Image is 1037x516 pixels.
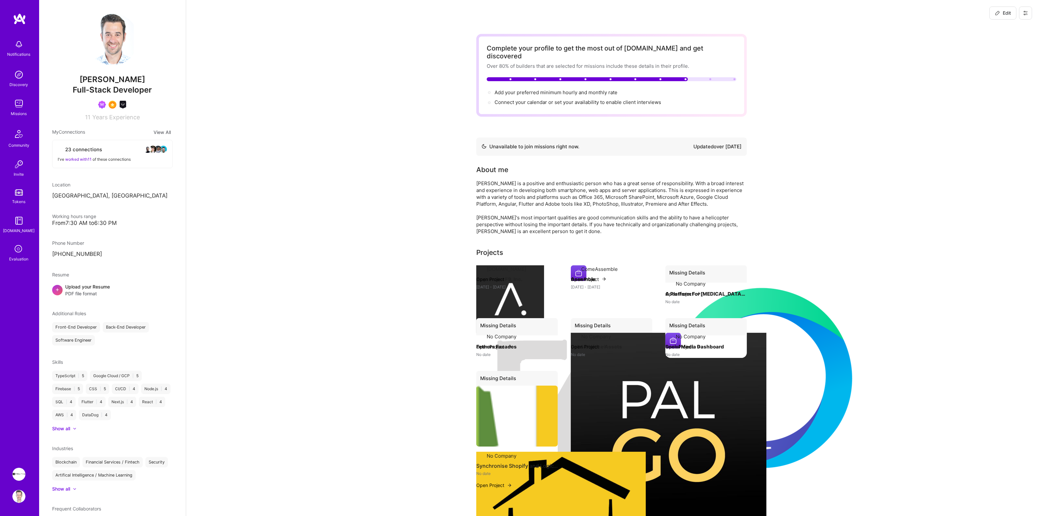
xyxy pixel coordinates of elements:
img: logo [13,13,26,25]
div: Blockchain [52,457,80,467]
div: Over 80% of builders that are selected for missions include these details in their profile. [487,63,736,69]
img: bell [12,38,25,51]
span: | [100,386,101,391]
h4: A Platform For [MEDICAL_DATA] Patiens [665,290,747,298]
div: Financial Services / Fintech [82,457,143,467]
img: arrow-right [507,276,512,282]
div: I've of these connections [58,156,167,163]
img: Apprentice: Life science technology services [12,468,25,481]
span: 11 [85,114,90,121]
img: SelectionTeam [109,101,116,109]
span: Industries [52,446,73,451]
div: Projects [476,248,503,258]
span: | [66,399,67,405]
div: From 7:30 AM to 6:30 PM [52,220,173,227]
img: Been on Mission [98,101,106,109]
h4: Social Media Dashboard [665,343,747,351]
img: avatar [149,145,157,153]
span: Years Experience [92,114,140,121]
img: Community [11,126,27,142]
div: CI/CD 4 [112,384,139,394]
span: Working hours range [52,214,96,219]
span: Resume [52,272,69,277]
div: Discovery [10,81,28,88]
i: icon Collaborator [58,147,63,152]
div: No Company [487,333,516,340]
span: | [161,386,162,391]
img: avatar [154,145,162,153]
div: ComeAssemble [581,266,618,273]
div: Flutter 4 [78,397,106,407]
span: Full-Stack Developer [73,85,152,95]
img: arrow-right [696,291,701,296]
span: Additional Roles [52,311,86,316]
button: Open Project [665,290,701,297]
div: Front-End Developer [52,322,100,332]
div: Notifications [7,51,31,58]
span: worked with 11 [65,157,92,162]
img: Synchronise Shopify and LogicTrade [476,386,558,447]
span: Add your preferred minimum hourly and monthly rate [495,89,617,96]
div: No date [665,298,747,305]
p: [GEOGRAPHIC_DATA], [GEOGRAPHIC_DATA] [52,192,173,200]
div: About me [476,165,508,175]
img: arrow-right [507,483,512,488]
button: Open Project [571,343,607,350]
h4: Fethers Facades [476,343,558,351]
div: [DOMAIN_NAME] [487,266,526,273]
img: teamwork [12,97,25,110]
div: Missing Details [571,318,652,335]
div: Invite [14,171,24,178]
img: arrow-right [601,344,607,349]
img: Invite [12,158,25,171]
a: User Avatar [11,490,27,503]
img: Company logo [476,333,639,495]
button: Open Project [665,343,701,350]
span: Edit [995,10,1011,16]
h4: Sell & Digitize Assets [571,343,652,351]
img: Company logo [665,280,861,476]
div: [DOMAIN_NAME] [3,227,35,234]
div: No date [665,351,747,358]
img: Company logo [665,333,681,348]
span: [PERSON_NAME] [52,75,173,84]
div: Community [8,142,29,149]
span: Connect your calendar or set your availability to enable client interviews [495,99,661,105]
img: tokens [15,189,23,196]
p: [PHONE_NUMBER] [52,250,173,258]
button: Open Project [476,343,512,350]
button: Edit [989,7,1016,20]
div: SQL 4 [52,397,76,407]
div: Unavailable to join missions right now. [481,143,579,151]
div: Tokens [12,198,26,205]
span: 23 connections [65,146,102,153]
div: React 4 [139,397,165,407]
div: Missions [11,110,27,117]
div: Next.js 4 [108,397,136,407]
span: | [126,399,128,405]
div: No Company [676,333,705,340]
img: User Avatar [12,490,25,503]
div: No Company [487,452,516,459]
div: Missing Details [665,318,747,335]
div: Upload your Resume [65,283,110,297]
div: CSS 5 [86,384,109,394]
span: | [74,386,75,391]
div: Updated over [DATE] [693,143,742,151]
img: arrow-right [507,344,512,349]
div: Show all [52,486,70,492]
span: PDF file format [65,290,110,297]
div: No date [476,470,558,477]
img: guide book [12,214,25,227]
div: [PERSON_NAME] is a positive and enthusiastic person who has a great sense of responsibility. With... [476,180,747,235]
div: Show all [52,425,70,432]
h4: Assemble [571,275,652,284]
button: Open Project [476,482,512,489]
span: + [55,286,59,293]
div: Missing Details [476,318,558,335]
span: Phone Number [52,240,84,246]
button: 23 connectionsavataravataravataravatarI've worked with11 of these connections [52,140,173,168]
a: Apprentice: Life science technology services [11,468,27,481]
span: | [67,412,68,418]
img: AI Course Graduate [119,101,127,109]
